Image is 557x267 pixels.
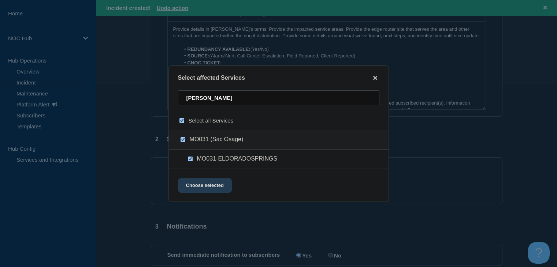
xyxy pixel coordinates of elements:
span: MO031-ELDORADOSPRINGS [197,155,278,163]
div: Select affected Services [169,75,389,82]
button: close button [371,75,379,82]
input: MO031 (Sac Osage) checkbox [181,137,185,142]
input: MO031-ELDORADOSPRINGS checkbox [188,157,193,161]
div: MO031 (Sac Osage) [169,130,389,150]
button: Choose selected [178,178,232,193]
span: Select all Services [189,117,234,124]
input: Search [178,90,379,105]
input: select all checkbox [179,118,184,123]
